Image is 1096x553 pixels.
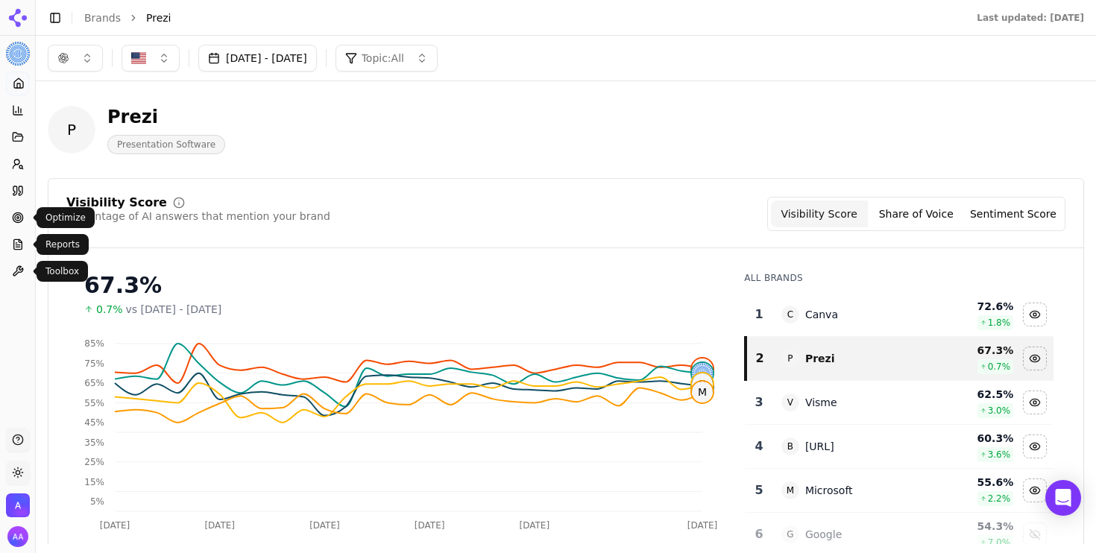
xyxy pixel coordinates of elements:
[520,520,550,531] tspan: [DATE]
[1023,391,1047,414] button: Hide visme data
[781,394,799,411] span: V
[84,10,947,25] nav: breadcrumb
[746,425,1054,469] tr: 4B[URL]60.3%3.6%Hide beautiful.ai data
[988,317,1011,329] span: 1.8 %
[7,526,28,547] img: Alp Aysan
[37,261,88,282] div: Toolbox
[746,337,1054,381] tr: 2PPrezi67.3%0.7%Hide prezi data
[934,299,1013,314] div: 72.6 %
[781,350,799,367] span: P
[1023,347,1047,370] button: Hide prezi data
[805,307,838,322] div: Canva
[781,306,799,323] span: C
[84,378,104,388] tspan: 65%
[771,200,868,227] button: Visibility Score
[934,343,1013,358] div: 67.3 %
[744,272,1054,284] div: All Brands
[6,42,30,66] button: Current brand: Prezi
[100,520,130,531] tspan: [DATE]
[988,361,1011,373] span: 0.7 %
[692,373,713,394] span: B
[6,493,30,517] img: Admin
[84,437,104,448] tspan: 35%
[1045,480,1081,516] div: Open Intercom Messenger
[84,398,104,408] tspan: 55%
[752,525,766,543] div: 6
[934,519,1013,534] div: 54.3 %
[746,293,1054,337] tr: 1CCanva72.6%1.8%Hide canva data
[84,417,104,428] tspan: 45%
[781,525,799,543] span: G
[805,439,834,454] div: [URL]
[84,272,714,299] div: 67.3%
[107,135,225,154] span: Presentation Software
[1023,478,1047,502] button: Hide microsoft data
[90,496,104,507] tspan: 5%
[752,437,766,455] div: 4
[37,207,95,228] div: Optimize
[692,358,713,379] span: C
[752,394,766,411] div: 3
[752,481,766,499] div: 5
[687,520,718,531] tspan: [DATE]
[415,520,445,531] tspan: [DATE]
[805,527,842,542] div: Google
[7,526,28,547] button: Open user button
[131,51,146,66] img: United States
[84,358,104,369] tspan: 75%
[805,483,853,498] div: Microsoft
[204,520,235,531] tspan: [DATE]
[934,475,1013,490] div: 55.6 %
[96,302,123,317] span: 0.7%
[805,395,837,410] div: Visme
[84,457,104,467] tspan: 25%
[781,481,799,499] span: M
[868,200,965,227] button: Share of Voice
[84,477,104,487] tspan: 15%
[198,45,317,72] button: [DATE] - [DATE]
[977,12,1084,24] div: Last updated: [DATE]
[988,449,1011,461] span: 3.6 %
[1023,303,1047,326] button: Hide canva data
[107,105,225,129] div: Prezi
[934,431,1013,446] div: 60.3 %
[309,520,340,531] tspan: [DATE]
[988,537,1011,549] span: 7.0 %
[362,51,404,66] span: Topic: All
[37,234,89,255] div: Reports
[988,405,1011,417] span: 3.0 %
[66,209,330,224] div: Percentage of AI answers that mention your brand
[84,338,104,349] tspan: 85%
[746,381,1054,425] tr: 3VVisme62.5%3.0%Hide visme data
[965,200,1062,227] button: Sentiment Score
[934,387,1013,402] div: 62.5 %
[692,382,713,402] span: M
[1023,434,1047,458] button: Hide beautiful.ai data
[6,493,30,517] button: Open organization switcher
[752,306,766,323] div: 1
[1023,522,1047,546] button: Show google data
[988,493,1011,505] span: 2.2 %
[84,12,121,24] a: Brands
[746,469,1054,513] tr: 5MMicrosoft55.6%2.2%Hide microsoft data
[48,106,95,154] span: P
[805,351,835,366] div: Prezi
[126,302,222,317] span: vs [DATE] - [DATE]
[781,437,799,455] span: B
[146,10,171,25] span: Prezi
[692,363,713,384] img: prezi
[66,197,167,209] div: Visibility Score
[753,350,766,367] div: 2
[6,42,30,66] img: Prezi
